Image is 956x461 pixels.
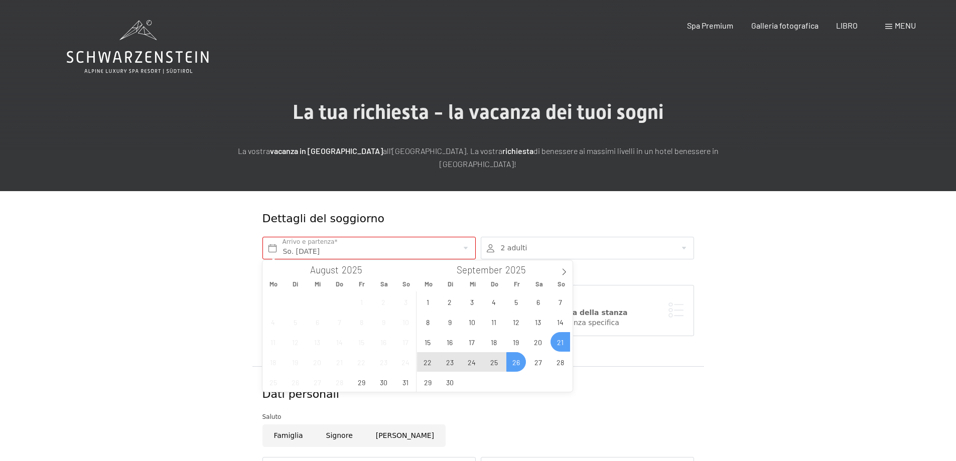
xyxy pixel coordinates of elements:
[383,146,502,156] font: all'[GEOGRAPHIC_DATA]. La vostra
[440,332,460,352] span: September 16, 2025
[286,312,305,332] span: August 5, 2025
[351,281,373,287] span: Fr
[551,352,570,372] span: September 28, 2025
[285,281,307,287] span: Di
[262,212,384,225] font: Dettagli del soggiorno
[506,281,528,287] span: Fr
[462,352,482,372] span: September 24, 2025
[440,281,462,287] span: Di
[352,292,371,312] span: August 1, 2025
[238,146,270,156] font: La vostra
[330,352,349,372] span: August 21, 2025
[330,332,349,352] span: August 14, 2025
[263,352,283,372] span: August 18, 2025
[457,265,502,275] span: September
[550,281,572,287] span: So
[528,352,548,372] span: September 27, 2025
[396,292,416,312] span: August 3, 2025
[528,312,548,332] span: September 13, 2025
[836,21,858,30] a: LIBRO
[352,372,371,392] span: August 29, 2025
[262,281,285,287] span: Mo
[506,292,526,312] span: September 5, 2025
[484,332,504,352] span: September 18, 2025
[440,372,460,392] span: September 30, 2025
[286,352,305,372] span: August 19, 2025
[374,332,393,352] span: August 16, 2025
[286,332,305,352] span: August 12, 2025
[484,281,506,287] span: Do
[687,21,733,30] a: Spa Premium
[396,372,416,392] span: August 31, 2025
[307,281,329,287] span: Mi
[395,281,417,287] span: So
[396,332,416,352] span: August 17, 2025
[528,332,548,352] span: September 20, 2025
[352,312,371,332] span: August 8, 2025
[263,312,283,332] span: August 4, 2025
[308,312,327,332] span: August 6, 2025
[352,352,371,372] span: August 22, 2025
[310,265,339,275] span: August
[330,372,349,392] span: August 28, 2025
[440,312,460,332] span: September 9, 2025
[440,292,460,312] span: September 2, 2025
[895,21,916,30] font: menu
[418,372,438,392] span: September 29, 2025
[440,352,460,372] span: September 23, 2025
[374,372,393,392] span: August 30, 2025
[462,292,482,312] span: September 3, 2025
[506,352,526,372] span: September 26, 2025
[396,312,416,332] span: August 10, 2025
[293,100,663,124] font: La tua richiesta - la vacanza dei tuoi sogni
[502,264,535,275] input: Year
[462,281,484,287] span: Mi
[373,281,395,287] span: Sa
[329,281,351,287] span: Do
[502,146,533,156] font: richiesta
[418,312,438,332] span: September 8, 2025
[418,292,438,312] span: September 1, 2025
[751,21,818,30] a: Galleria fotografica
[396,352,416,372] span: August 24, 2025
[528,292,548,312] span: September 6, 2025
[418,281,440,287] span: Mo
[308,352,327,372] span: August 20, 2025
[262,388,339,400] font: Dati personali
[374,292,393,312] span: August 2, 2025
[506,332,526,352] span: September 19, 2025
[339,264,372,275] input: Year
[352,332,371,352] span: August 15, 2025
[262,413,282,420] font: Saluto
[462,312,482,332] span: September 10, 2025
[263,372,283,392] span: August 25, 2025
[484,292,504,312] span: September 4, 2025
[374,312,393,332] span: August 9, 2025
[506,312,526,332] span: September 12, 2025
[551,292,570,312] span: September 7, 2025
[308,332,327,352] span: August 13, 2025
[528,281,550,287] span: Sa
[484,312,504,332] span: September 11, 2025
[484,352,504,372] span: September 25, 2025
[286,372,305,392] span: August 26, 2025
[263,332,283,352] span: August 11, 2025
[330,312,349,332] span: August 7, 2025
[308,372,327,392] span: August 27, 2025
[551,312,570,332] span: September 14, 2025
[418,332,438,352] span: September 15, 2025
[418,352,438,372] span: September 22, 2025
[440,146,719,169] font: di benessere ai massimi livelli in un hotel benessere in [GEOGRAPHIC_DATA]!
[462,332,482,352] span: September 17, 2025
[270,146,383,156] font: vacanza in [GEOGRAPHIC_DATA]
[374,352,393,372] span: August 23, 2025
